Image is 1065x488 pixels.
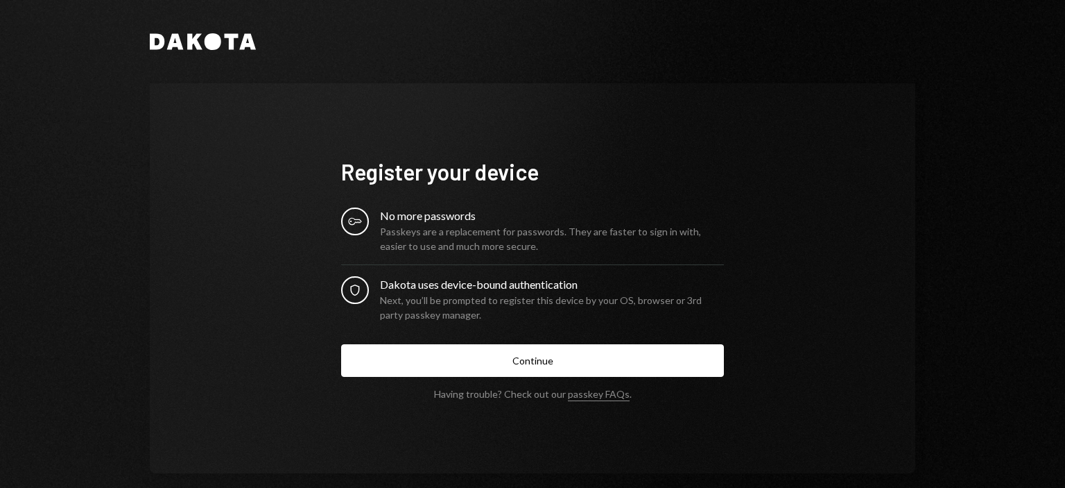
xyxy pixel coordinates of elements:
[380,276,724,293] div: Dakota uses device-bound authentication
[434,388,632,400] div: Having trouble? Check out our .
[341,344,724,377] button: Continue
[341,158,724,185] h1: Register your device
[380,224,724,253] div: Passkeys are a replacement for passwords. They are faster to sign in with, easier to use and much...
[380,208,724,224] div: No more passwords
[380,293,724,322] div: Next, you’ll be prompted to register this device by your OS, browser or 3rd party passkey manager.
[568,388,630,401] a: passkey FAQs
